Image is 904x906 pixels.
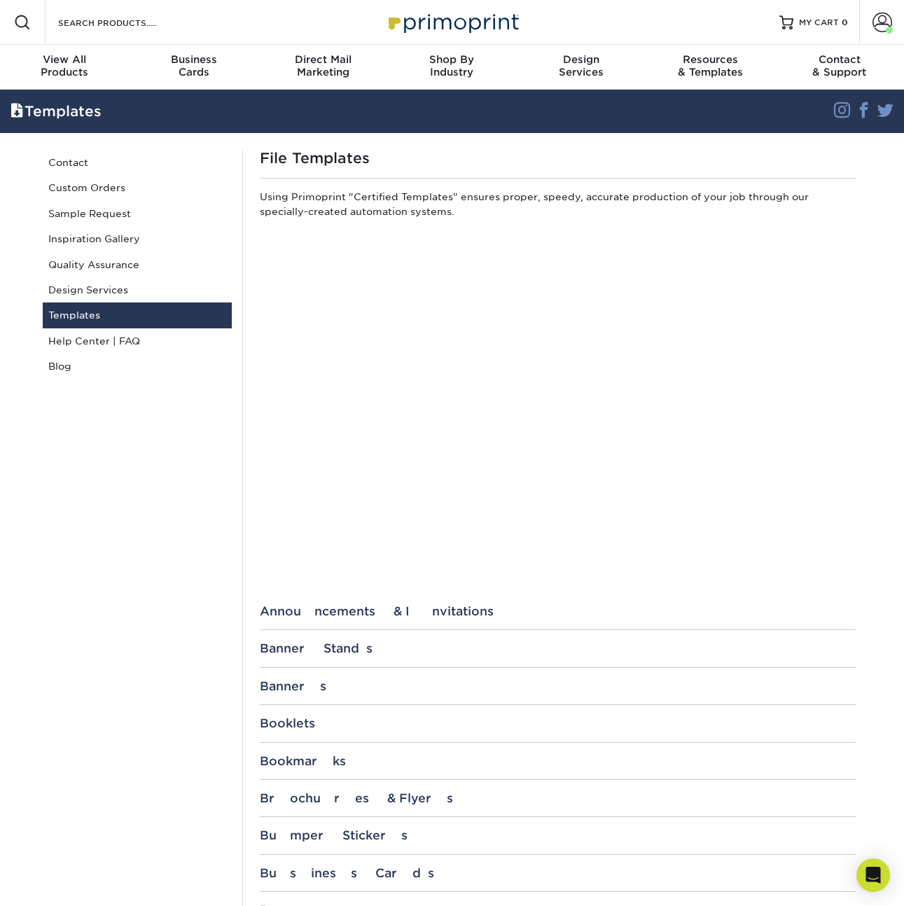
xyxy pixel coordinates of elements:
[43,150,232,175] a: Contact
[260,190,856,224] p: Using Primoprint "Certified Templates" ensures proper, speedy, accurate production of your job th...
[842,18,848,27] span: 0
[387,53,516,66] span: Shop By
[646,53,774,66] span: Resources
[799,17,839,29] span: MY CART
[129,53,258,66] span: Business
[260,754,856,768] div: Bookmarks
[646,53,774,78] div: & Templates
[260,641,856,655] div: Banner Stands
[43,302,232,328] a: Templates
[129,45,258,90] a: BusinessCards
[260,150,856,167] h1: File Templates
[43,252,232,277] a: Quality Assurance
[382,7,522,37] img: Primoprint
[646,45,774,90] a: Resources& Templates
[775,53,904,78] div: & Support
[517,53,646,78] div: Services
[517,53,646,66] span: Design
[387,53,516,78] div: Industry
[258,53,387,66] span: Direct Mail
[43,175,232,200] a: Custom Orders
[43,201,232,226] a: Sample Request
[57,14,193,31] input: SEARCH PRODUCTS.....
[775,45,904,90] a: Contact& Support
[260,828,856,842] div: Bumper Stickers
[775,53,904,66] span: Contact
[387,45,516,90] a: Shop ByIndustry
[260,716,856,730] div: Booklets
[258,45,387,90] a: Direct MailMarketing
[43,226,232,251] a: Inspiration Gallery
[43,354,232,379] a: Blog
[260,679,856,693] div: Banners
[260,791,856,805] div: Brochures & Flyers
[43,328,232,354] a: Help Center | FAQ
[43,277,232,302] a: Design Services
[856,858,890,892] div: Open Intercom Messenger
[258,53,387,78] div: Marketing
[260,604,856,618] div: Announcements & Invitations
[129,53,258,78] div: Cards
[260,866,856,880] div: Business Cards
[517,45,646,90] a: DesignServices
